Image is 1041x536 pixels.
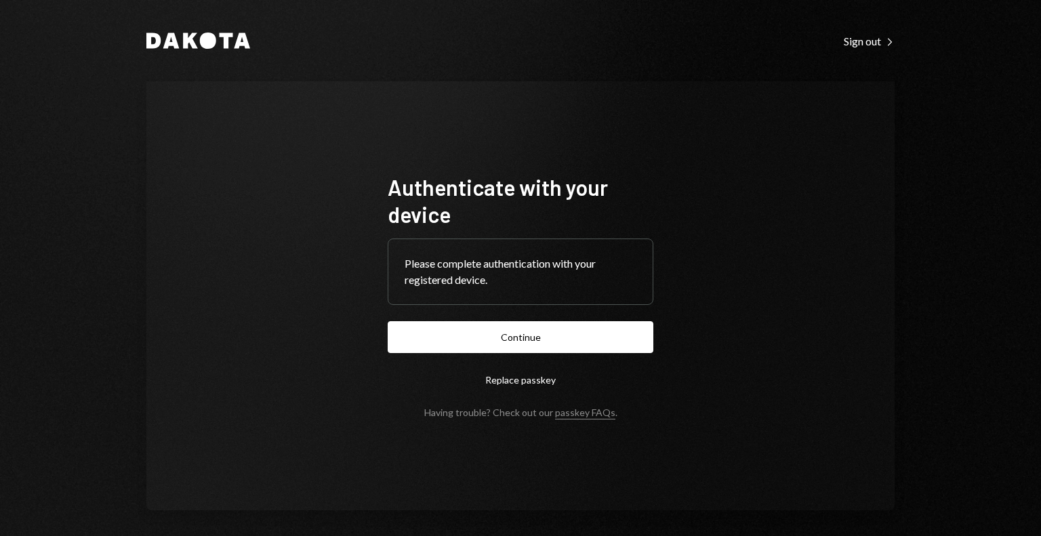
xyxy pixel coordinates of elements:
div: Having trouble? Check out our . [424,407,617,418]
a: passkey FAQs [555,407,615,419]
button: Continue [388,321,653,353]
div: Please complete authentication with your registered device. [405,255,636,288]
h1: Authenticate with your device [388,173,653,228]
button: Replace passkey [388,364,653,396]
div: Sign out [844,35,895,48]
a: Sign out [844,33,895,48]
